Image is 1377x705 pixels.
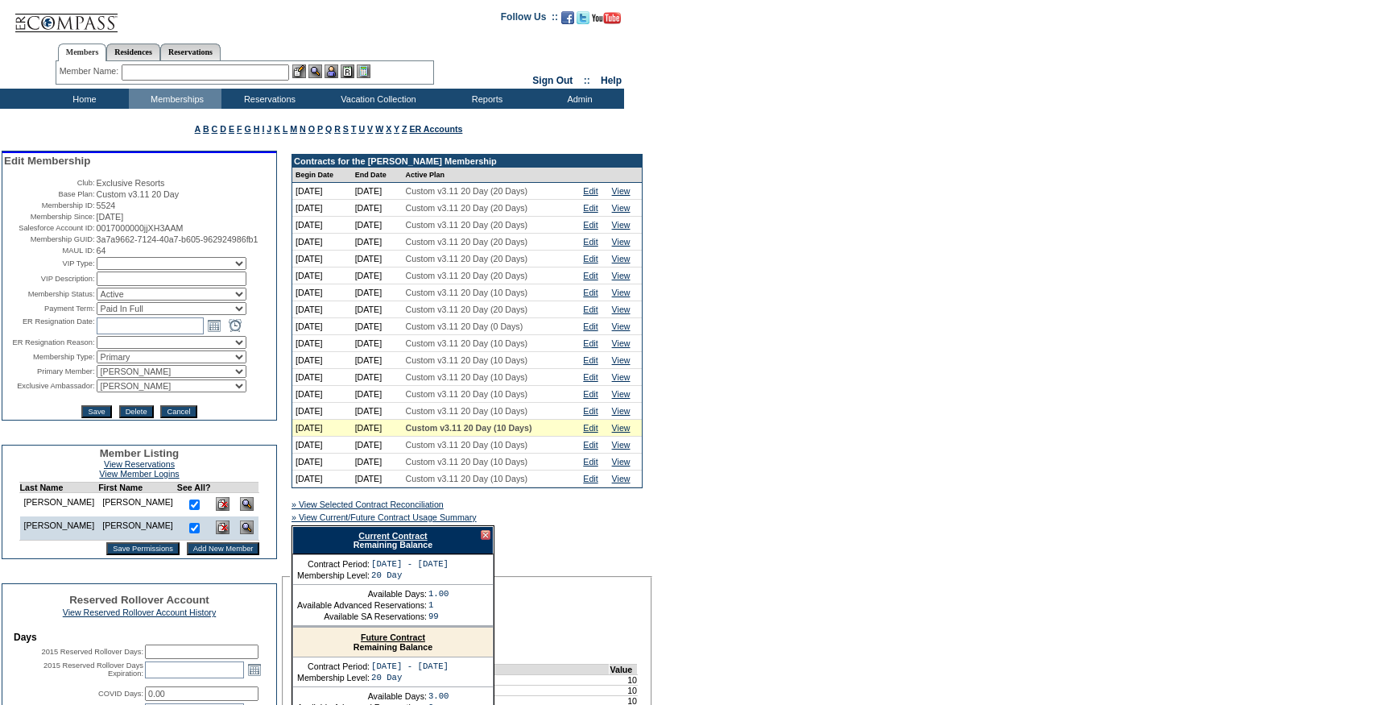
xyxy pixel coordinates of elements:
[177,483,211,493] td: See All?
[583,338,598,348] a: Edit
[97,223,184,233] span: 0017000000jjXH3AAM
[221,89,314,109] td: Reservations
[300,124,306,134] a: N
[532,75,573,86] a: Sign Out
[292,318,352,335] td: [DATE]
[406,389,528,399] span: Custom v3.11 20 Day (10 Days)
[612,355,631,365] a: View
[19,516,98,541] td: [PERSON_NAME]
[583,423,598,433] a: Edit
[577,11,589,24] img: Follow us on Twitter
[69,594,209,606] span: Reserved Rollover Account
[4,272,95,286] td: VIP Description:
[4,189,95,199] td: Base Plan:
[4,379,95,392] td: Exclusive Ambassador:
[612,203,631,213] a: View
[292,335,352,352] td: [DATE]
[4,365,95,378] td: Primary Member:
[583,288,598,297] a: Edit
[352,369,403,386] td: [DATE]
[297,661,370,671] td: Contract Period:
[41,648,143,656] label: 2015 Reserved Rollover Days:
[293,628,493,657] div: Remaining Balance
[97,234,258,244] span: 3a7a9662-7124-40a7-b605-962924986fb1
[106,44,160,60] a: Residences
[583,406,598,416] a: Edit
[406,305,528,314] span: Custom v3.11 20 Day (20 Days)
[36,89,129,109] td: Home
[4,155,90,167] span: Edit Membership
[612,338,631,348] a: View
[352,183,403,200] td: [DATE]
[292,267,352,284] td: [DATE]
[98,690,143,698] label: COVID Days:
[583,186,598,196] a: Edit
[292,284,352,301] td: [DATE]
[352,251,403,267] td: [DATE]
[612,288,631,297] a: View
[325,124,332,134] a: Q
[371,559,449,569] td: [DATE] - [DATE]
[612,389,631,399] a: View
[4,234,95,244] td: Membership GUID:
[612,423,631,433] a: View
[292,168,352,183] td: Begin Date
[583,355,598,365] a: Edit
[205,317,223,334] a: Open the calendar popup.
[352,217,403,234] td: [DATE]
[244,124,250,134] a: G
[612,271,631,280] a: View
[352,284,403,301] td: [DATE]
[314,89,439,109] td: Vacation Collection
[352,168,403,183] td: End Date
[98,483,177,493] td: First Name
[610,674,638,685] td: 10
[308,124,315,134] a: O
[358,531,427,541] a: Current Contract
[351,124,357,134] a: T
[406,372,528,382] span: Custom v3.11 20 Day (10 Days)
[592,12,621,24] img: Subscribe to our YouTube Channel
[229,124,234,134] a: E
[292,526,494,554] div: Remaining Balance
[308,64,322,78] img: View
[63,608,217,617] a: View Reserved Rollover Account History
[612,440,631,450] a: View
[100,447,180,459] span: Member Listing
[237,124,242,134] a: F
[292,352,352,369] td: [DATE]
[612,254,631,263] a: View
[386,124,391,134] a: X
[97,189,179,199] span: Custom v3.11 20 Day
[98,493,177,517] td: [PERSON_NAME]
[4,212,95,222] td: Membership Since:
[439,89,531,109] td: Reports
[104,459,175,469] a: View Reservations
[406,237,528,247] span: Custom v3.11 20 Day (20 Days)
[561,11,574,24] img: Become our fan on Facebook
[583,440,598,450] a: Edit
[583,321,598,331] a: Edit
[220,124,226,134] a: D
[292,437,352,454] td: [DATE]
[371,570,449,580] td: 20 Day
[577,16,589,26] a: Follow us on Twitter
[610,664,638,674] td: Value
[352,386,403,403] td: [DATE]
[292,386,352,403] td: [DATE]
[267,124,271,134] a: J
[292,234,352,251] td: [DATE]
[292,403,352,420] td: [DATE]
[612,457,631,467] a: View
[352,318,403,335] td: [DATE]
[4,350,95,363] td: Membership Type:
[212,124,218,134] a: C
[81,405,111,418] input: Save
[341,64,354,78] img: Reservations
[357,64,370,78] img: b_calculator.gif
[97,201,116,210] span: 5524
[19,493,98,517] td: [PERSON_NAME]
[352,471,403,487] td: [DATE]
[428,612,449,621] td: 99
[352,352,403,369] td: [DATE]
